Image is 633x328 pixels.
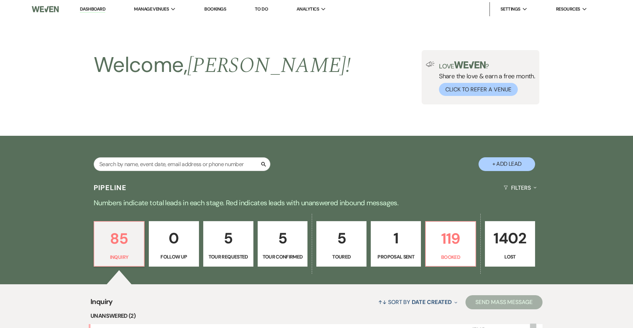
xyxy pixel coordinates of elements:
p: Booked [430,253,471,261]
button: + Add Lead [479,157,535,171]
button: Sort By Date Created [375,293,460,311]
a: 119Booked [425,221,476,267]
span: Analytics [297,6,319,13]
p: Tour Confirmed [262,253,303,261]
button: Filters [501,178,539,197]
a: 85Inquiry [94,221,145,267]
span: Date Created [412,298,452,306]
li: Unanswered (2) [90,311,543,321]
a: 5Toured [316,221,367,267]
a: To Do [255,6,268,12]
p: Follow Up [153,253,194,261]
p: 1 [375,226,416,250]
h3: Pipeline [94,183,127,193]
img: Weven Logo [32,2,59,17]
a: 0Follow Up [149,221,199,267]
div: Share the love & earn a free month. [435,61,535,96]
p: 5 [208,226,249,250]
img: loud-speaker-illustration.svg [426,61,435,67]
p: Tour Requested [208,253,249,261]
p: Lost [490,253,531,261]
a: 1Proposal Sent [371,221,421,267]
a: Bookings [204,6,226,12]
p: 5 [321,226,362,250]
p: Proposal Sent [375,253,416,261]
p: Love ? [439,61,535,69]
img: weven-logo-green.svg [454,61,486,68]
h2: Welcome, [94,50,351,80]
button: Click to Refer a Venue [439,83,518,96]
input: Search by name, event date, email address or phone number [94,157,270,171]
a: 1402Lost [485,221,535,267]
p: Inquiry [99,253,140,261]
span: Resources [556,6,580,13]
span: Inquiry [90,296,113,311]
a: 5Tour Confirmed [258,221,308,267]
p: Toured [321,253,362,261]
span: Settings [500,6,521,13]
p: 119 [430,227,471,250]
p: 85 [99,227,140,250]
p: 1402 [490,226,531,250]
p: 5 [262,226,303,250]
p: Numbers indicate total leads in each stage. Red indicates leads with unanswered inbound messages. [62,197,571,208]
a: 5Tour Requested [203,221,253,267]
span: [PERSON_NAME] ! [187,49,351,82]
button: Send Mass Message [465,295,543,309]
span: Manage Venues [134,6,169,13]
p: 0 [153,226,194,250]
span: ↑↓ [378,298,387,306]
a: Dashboard [80,6,105,13]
